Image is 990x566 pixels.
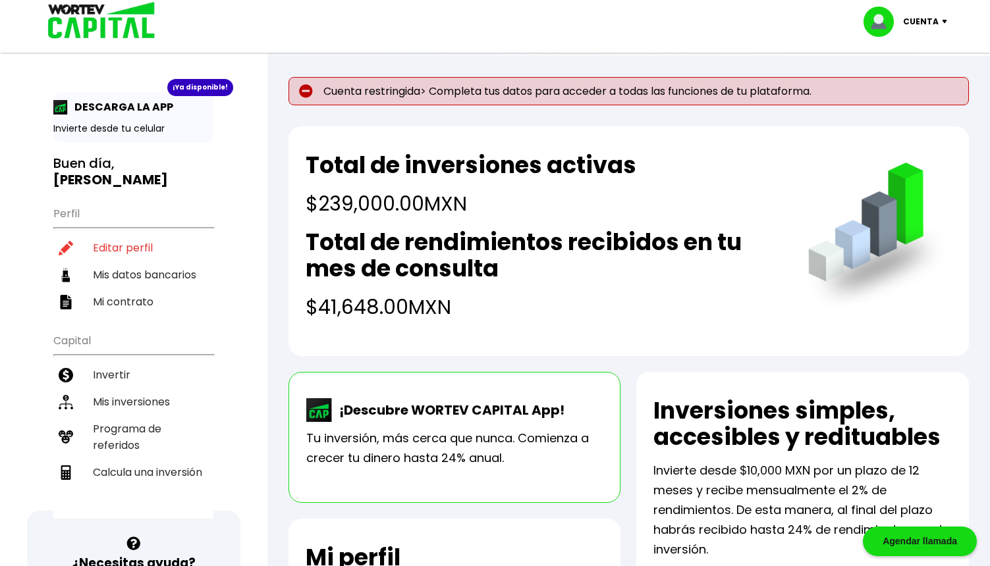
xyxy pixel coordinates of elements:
[53,459,213,486] a: Calcula una inversión
[59,241,73,255] img: editar-icon.952d3147.svg
[53,170,168,189] b: [PERSON_NAME]
[59,395,73,409] img: inversiones-icon.6695dc30.svg
[59,268,73,282] img: datos-icon.10cf9172.svg
[53,415,213,459] a: Programa de referidos
[59,295,73,309] img: contrato-icon.f2db500c.svg
[299,84,313,98] img: error-circle.027baa21.svg
[53,388,213,415] a: Mis inversiones
[306,428,603,468] p: Tu inversión, más cerca que nunca. Comienza a crecer tu dinero hasta 24% anual.
[53,122,213,136] p: Invierte desde tu celular
[802,163,952,312] img: grafica.516fef24.png
[306,229,782,282] h2: Total de rendimientos recibidos en tu mes de consulta
[167,79,233,96] div: ¡Ya disponible!
[53,361,213,388] a: Invertir
[863,527,977,556] div: Agendar llamada
[68,99,173,115] p: DESCARGA LA APP
[53,326,213,519] ul: Capital
[903,12,939,32] p: Cuenta
[289,77,969,105] p: Cuenta restringida> Completa tus datos para acceder a todas las funciones de tu plataforma.
[306,398,333,422] img: wortev-capital-app-icon
[59,430,73,444] img: recomiendanos-icon.9b8e9327.svg
[333,400,564,420] p: ¡Descubre WORTEV CAPITAL App!
[53,100,68,115] img: app-icon
[53,155,213,188] h3: Buen día,
[53,261,213,288] a: Mis datos bancarios
[306,152,636,178] h2: Total de inversiones activas
[653,461,952,559] p: Invierte desde $10,000 MXN por un plazo de 12 meses y recibe mensualmente el 2% de rendimientos. ...
[53,234,213,261] a: Editar perfil
[306,189,636,219] h4: $239,000.00 MXN
[53,199,213,315] ul: Perfil
[53,288,213,315] a: Mi contrato
[59,368,73,382] img: invertir-icon.b3b967d7.svg
[864,7,903,37] img: profile-image
[939,20,956,24] img: icon-down
[306,292,782,322] h4: $41,648.00 MXN
[653,398,952,450] h2: Inversiones simples, accesibles y redituables
[59,465,73,480] img: calculadora-icon.17d418c4.svg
